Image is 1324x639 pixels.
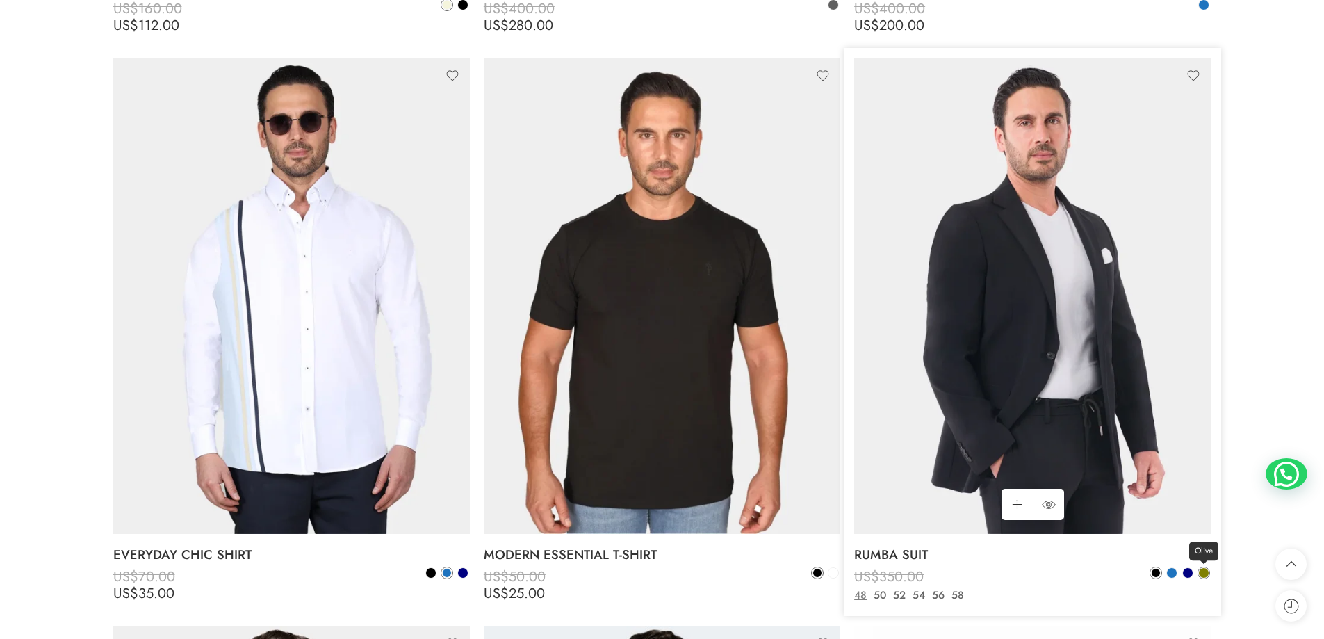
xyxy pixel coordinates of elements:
[811,567,824,579] a: Black
[1182,567,1194,579] a: Navy
[827,567,840,579] a: White
[1150,567,1162,579] a: Black
[854,15,924,35] bdi: 200.00
[854,583,924,604] bdi: 245.00
[854,15,879,35] span: US$
[851,588,870,604] a: 48
[484,15,509,35] span: US$
[441,567,453,579] a: Blue
[890,588,909,604] a: 52
[113,15,179,35] bdi: 112.00
[113,567,175,587] bdi: 70.00
[854,567,879,587] span: US$
[457,567,469,579] a: Navy
[1033,489,1064,520] a: QUICK SHOP
[854,541,1211,569] a: RUMBA SUIT
[909,588,929,604] a: 54
[484,15,553,35] bdi: 280.00
[425,567,437,579] a: Black
[113,541,470,569] a: EVERYDAY CHIC SHIRT
[854,567,924,587] bdi: 350.00
[929,588,948,604] a: 56
[113,567,138,587] span: US$
[870,588,890,604] a: 50
[484,567,546,587] bdi: 50.00
[113,15,138,35] span: US$
[484,583,509,604] span: US$
[854,583,879,604] span: US$
[948,588,967,604] a: 58
[484,583,545,604] bdi: 25.00
[484,541,840,569] a: MODERN ESSENTIAL T-SHIRT
[1198,567,1210,579] a: Olive
[1002,489,1033,520] a: Select options for “RUMBA SUIT”
[1166,567,1178,579] a: Blue
[1189,542,1218,560] span: Olive
[113,583,174,604] bdi: 35.00
[484,567,509,587] span: US$
[113,583,138,604] span: US$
